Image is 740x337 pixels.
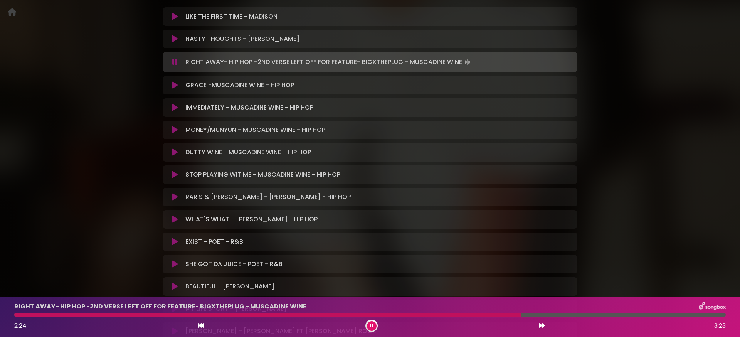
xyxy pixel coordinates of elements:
span: 3:23 [714,321,726,330]
p: SHE GOT DA JUICE - POET - R&B [185,259,283,269]
p: MONEY/MUNYUN - MUSCADINE WINE - HIP HOP [185,125,325,135]
p: GRACE -MUSCADINE WINE - HIP HOP [185,81,294,90]
p: RIGHT AWAY- HIP HOP -2ND VERSE LEFT OFF FOR FEATURE- BIGXTHEPLUG - MUSCADINE WINE [185,57,473,67]
p: LIKE THE FIRST TIME - MADISON [185,12,277,21]
img: songbox-logo-white.png [699,302,726,312]
span: 2:24 [14,321,27,330]
p: DUTTY WINE - MUSCADINE WINE - HIP HOP [185,148,311,157]
p: WHAT'S WHAT - [PERSON_NAME] - HIP HOP [185,215,318,224]
p: STOP PLAYING WIT ME - MUSCADINE WINE - HIP HOP [185,170,340,179]
p: EXIST - POET - R&B [185,237,243,246]
p: BEAUTIFUL - [PERSON_NAME] [185,282,274,291]
img: waveform4.gif [462,57,473,67]
p: RARIS & [PERSON_NAME] - [PERSON_NAME] - HIP HOP [185,192,351,202]
p: NASTY THOUGHTS - [PERSON_NAME] [185,34,299,44]
p: IMMEDIATELY - MUSCADINE WINE - HIP HOP [185,103,313,112]
p: RIGHT AWAY- HIP HOP -2ND VERSE LEFT OFF FOR FEATURE- BIGXTHEPLUG - MUSCADINE WINE [14,302,306,311]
